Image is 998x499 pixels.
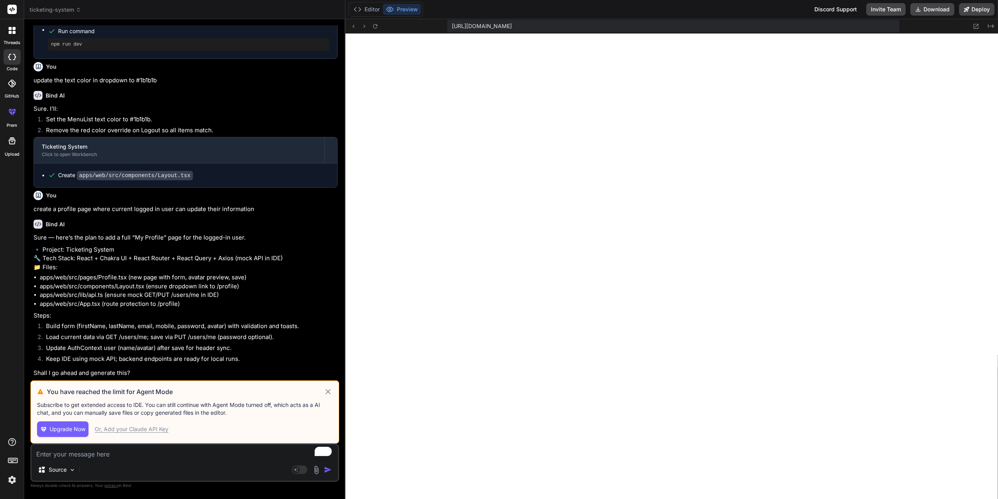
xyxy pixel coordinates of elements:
label: Upload [5,151,19,158]
h6: Bind AI [46,92,65,99]
li: Remove the red color override on Logout so all items match. [40,126,338,137]
li: apps/web/src/App.tsx (route protection to /profile) [40,300,338,309]
h6: You [46,192,57,199]
div: Discord Support [810,3,862,16]
p: Subscribe to get extended access to IDE. You can still continue with Agent Mode turned off, which... [37,401,333,417]
p: 🔹 Project: Ticketing System 🔧 Tech Stack: React + Chakra UI + React Router + React Query + Axios ... [34,245,338,272]
span: [URL][DOMAIN_NAME] [452,22,512,30]
img: attachment [312,465,321,474]
h6: Bind AI [46,220,65,228]
img: icon [324,466,332,474]
span: ticketing-system [30,6,81,14]
div: Create [58,171,193,179]
span: privacy [104,483,119,488]
div: Or, Add your Claude API Key [95,425,168,433]
li: Build form (firstName, lastName, email, mobile, password, avatar) with validation and toasts. [40,322,338,333]
textarea: To enrich screen reader interactions, please activate Accessibility in Grammarly extension settings [32,445,338,459]
button: Invite Team [866,3,906,16]
span: Upgrade Now [50,425,85,433]
button: Editor [350,4,383,15]
button: Deploy [959,3,994,16]
li: Load current data via GET /users/me; save via PUT /users/me (password optional). [40,333,338,344]
label: GitHub [5,93,19,99]
h3: You have reached the limit for Agent Mode [47,387,324,396]
div: Click to open Workbench [42,151,317,158]
code: apps/web/src/components/Layout.tsx [77,171,193,180]
li: Update AuthContext user (name/avatar) after save for header sync. [40,344,338,355]
li: apps/web/src/lib/api.ts (ensure mock GET/PUT /users/me in IDE) [40,291,338,300]
li: Set the MenuList text color to #1b1b1b. [40,115,338,126]
p: create a profile page where current logged in user can update their information [34,205,338,214]
div: Ticketing System [42,143,317,151]
button: Download [910,3,954,16]
li: apps/web/src/components/Layout.tsx (ensure dropdown link to /profile) [40,282,338,291]
li: apps/web/src/pages/Profile.tsx (new page with form, avatar preview, save) [40,273,338,282]
p: Shall I go ahead and generate this? [34,369,338,378]
li: Keep IDE using mock API; backend endpoints are ready for local runs. [40,355,338,366]
h6: You [46,63,57,71]
label: code [7,66,18,72]
iframe: Preview [345,34,998,499]
img: Pick Models [69,467,76,473]
p: Source [49,466,67,474]
button: Ticketing SystemClick to open Workbench [34,137,324,163]
p: update the text color in dropdown to #1b1b1b [34,76,338,85]
p: Always double-check its answers. Your in Bind [30,482,339,489]
button: Preview [383,4,421,15]
p: Sure. I’ll: [34,105,338,114]
label: prem [7,122,17,129]
pre: npm run dev [51,41,326,48]
p: Sure — here’s the plan to add a full “My Profile” page for the logged-in user. [34,233,338,242]
span: Run command [58,27,329,35]
img: settings [5,473,19,487]
p: Steps: [34,311,338,320]
button: Upgrade Now [37,421,88,437]
label: threads [4,39,20,46]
